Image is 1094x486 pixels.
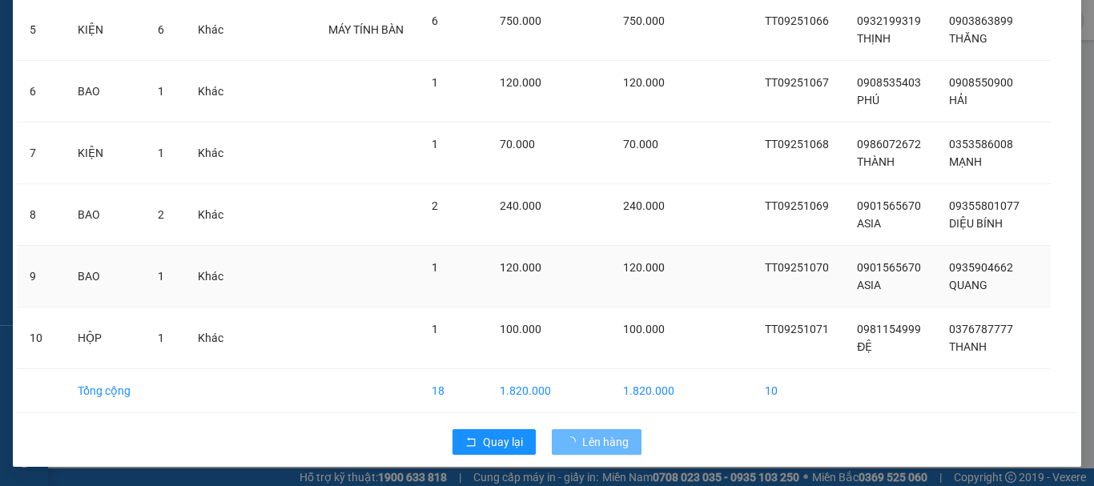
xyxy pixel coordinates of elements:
[857,261,921,274] span: 0901565670
[419,369,487,413] td: 18
[432,14,438,27] span: 6
[158,331,164,344] span: 1
[432,138,438,151] span: 1
[8,89,19,100] span: environment
[465,436,477,449] span: rollback
[857,279,881,291] span: ASIA
[610,369,690,413] td: 1.820.000
[949,261,1013,274] span: 0935904662
[623,138,658,151] span: 70.000
[623,323,665,335] span: 100.000
[17,307,65,369] td: 10
[65,246,146,307] td: BAO
[65,184,146,246] td: BAO
[452,429,536,455] button: rollbackQuay lại
[432,199,438,212] span: 2
[500,261,541,274] span: 120.000
[158,85,164,98] span: 1
[857,32,891,45] span: THỊNH
[432,323,438,335] span: 1
[65,61,146,123] td: BAO
[857,340,872,353] span: ĐỆ
[8,88,96,118] b: khu C30-lô B5-Q10
[65,123,146,184] td: KIỆN
[565,436,582,448] span: loading
[949,199,1020,212] span: 09355801077
[17,123,65,184] td: 7
[185,307,238,369] td: Khác
[185,61,238,123] td: Khác
[857,94,879,106] span: PHÚ
[623,199,665,212] span: 240.000
[857,323,921,335] span: 0981154999
[949,217,1003,230] span: DIỆU BÍNH
[158,270,164,283] span: 1
[765,76,829,89] span: TT09251067
[857,199,921,212] span: 0901565670
[111,68,213,103] li: VP BX Ngọc Hồi - Kon Tum
[552,429,642,455] button: Lên hàng
[8,68,111,86] li: VP [PERSON_NAME]
[17,184,65,246] td: 8
[765,323,829,335] span: TT09251071
[158,23,164,36] span: 6
[765,138,829,151] span: TT09251068
[949,32,987,45] span: THĂNG
[158,147,164,159] span: 1
[949,94,967,106] span: HẢI
[8,8,64,64] img: logo.jpg
[185,123,238,184] td: Khác
[487,369,569,413] td: 1.820.000
[949,155,982,168] span: MẠNH
[185,184,238,246] td: Khác
[17,61,65,123] td: 6
[8,8,232,38] li: Tân Anh
[949,76,1013,89] span: 0908550900
[65,369,146,413] td: Tổng cộng
[857,155,895,168] span: THÀNH
[500,76,541,89] span: 120.000
[500,199,541,212] span: 240.000
[752,369,844,413] td: 10
[765,199,829,212] span: TT09251069
[857,14,921,27] span: 0932199319
[857,76,921,89] span: 0908535403
[623,76,665,89] span: 120.000
[949,340,987,353] span: THANH
[500,138,535,151] span: 70.000
[483,433,523,451] span: Quay lại
[500,14,541,27] span: 750.000
[432,261,438,274] span: 1
[328,23,404,36] span: MÁY TÍNH BÀN
[432,76,438,89] span: 1
[111,106,122,118] span: environment
[949,14,1013,27] span: 0903863899
[17,246,65,307] td: 9
[765,261,829,274] span: TT09251070
[949,323,1013,335] span: 0376787777
[857,217,881,230] span: ASIA
[623,14,665,27] span: 750.000
[158,208,164,221] span: 2
[857,138,921,151] span: 0986072672
[623,261,665,274] span: 120.000
[949,138,1013,151] span: 0353586008
[65,307,146,369] td: HỘP
[582,433,629,451] span: Lên hàng
[765,14,829,27] span: TT09251066
[500,323,541,335] span: 100.000
[949,279,987,291] span: QUANG
[185,246,238,307] td: Khác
